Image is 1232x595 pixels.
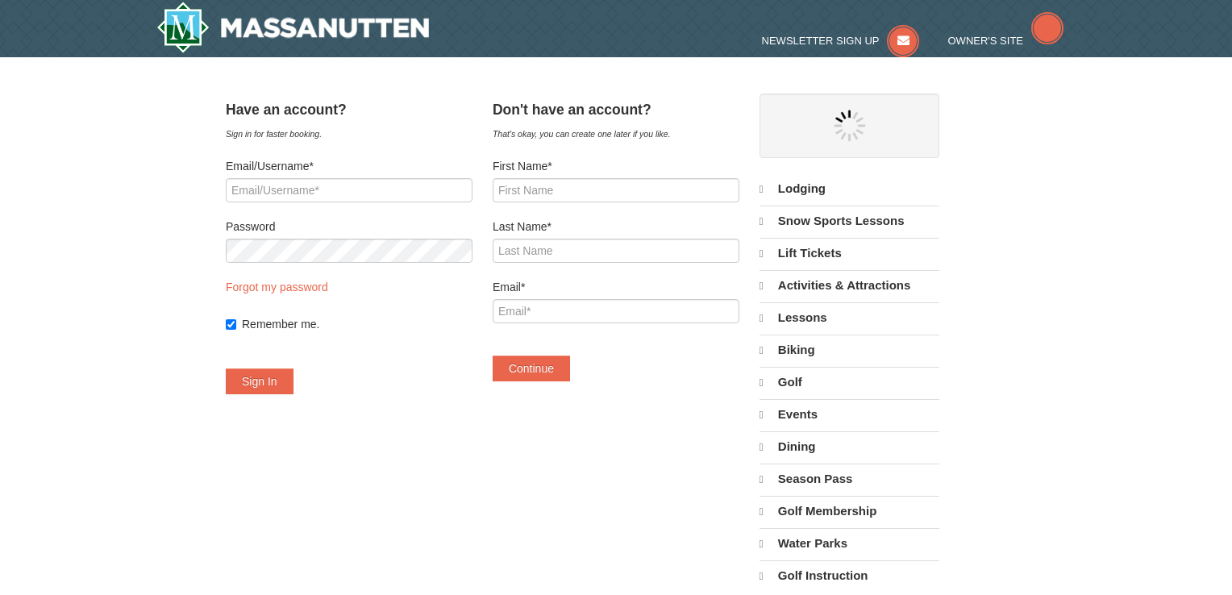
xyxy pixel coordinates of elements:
div: Sign in for faster booking. [226,126,472,142]
a: Golf Instruction [760,560,939,591]
a: Water Parks [760,528,939,559]
label: Last Name* [493,218,739,235]
a: Dining [760,431,939,462]
div: That's okay, you can create one later if you like. [493,126,739,142]
button: Sign In [226,368,293,394]
a: Activities & Attractions [760,270,939,301]
label: Password [226,218,472,235]
a: Season Pass [760,464,939,494]
a: Events [760,399,939,430]
input: Last Name [493,239,739,263]
button: Continue [493,356,570,381]
label: Email* [493,279,739,295]
a: Lessons [760,302,939,333]
a: Biking [760,335,939,365]
h4: Have an account? [226,102,472,118]
label: First Name* [493,158,739,174]
img: Massanutten Resort Logo [156,2,429,53]
h4: Don't have an account? [493,102,739,118]
img: wait gif [834,110,866,142]
label: Remember me. [242,316,472,332]
input: Email/Username* [226,178,472,202]
a: Snow Sports Lessons [760,206,939,236]
a: Forgot my password [226,281,328,293]
label: Email/Username* [226,158,472,174]
input: Email* [493,299,739,323]
a: Golf Membership [760,496,939,526]
a: Massanutten Resort [156,2,429,53]
a: Owner's Site [948,35,1064,47]
span: Newsletter Sign Up [762,35,880,47]
a: Lodging [760,174,939,204]
a: Lift Tickets [760,238,939,268]
input: First Name [493,178,739,202]
a: Newsletter Sign Up [762,35,920,47]
a: Golf [760,367,939,397]
span: Owner's Site [948,35,1024,47]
